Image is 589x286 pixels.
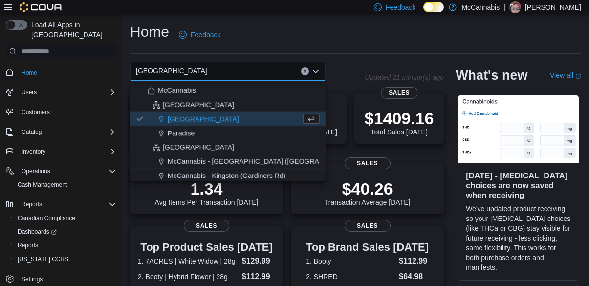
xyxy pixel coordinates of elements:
button: Reports [2,198,120,211]
button: Home [2,65,120,79]
span: Sales [184,220,230,232]
button: Inventory [18,146,49,157]
span: Users [18,87,116,98]
dd: $112.99 [399,255,429,267]
span: Inventory [22,148,45,155]
span: Settings [18,273,116,285]
button: Reports [18,198,46,210]
span: [GEOGRAPHIC_DATA] [163,142,234,152]
dt: 1. 7ACRES | White Widow | 28g [138,256,238,266]
p: $40.26 [325,179,411,198]
button: [GEOGRAPHIC_DATA] [130,140,326,154]
a: Canadian Compliance [14,212,79,224]
button: Clear input [301,67,309,75]
dd: $64.98 [399,271,429,283]
h3: [DATE] - [MEDICAL_DATA] choices are now saved when receiving [466,171,571,200]
span: Cash Management [14,179,116,191]
span: Reports [22,200,42,208]
p: McCannabis [461,1,500,13]
button: Catalog [2,125,120,139]
span: Dashboards [18,228,57,236]
a: Settings [18,273,46,285]
span: Home [22,69,37,77]
button: Operations [2,164,120,178]
span: McCannabis - Kingston (Gardiners Rd) [168,171,285,180]
div: Choose from the following options [130,84,326,282]
button: Operations [18,165,54,177]
div: Avg Items Per Transaction [DATE] [155,179,259,206]
span: Dashboards [14,226,116,238]
span: McCannabis [158,86,196,95]
dt: 2. SHRED [306,272,395,282]
span: Catalog [18,126,116,138]
dt: 1. Booty [306,256,395,266]
div: Transaction Average [DATE] [325,179,411,206]
p: $1409.16 [365,109,434,128]
span: Reports [18,242,38,249]
span: Customers [18,106,116,118]
span: Paradise [168,128,195,138]
span: Canadian Compliance [18,214,75,222]
button: Settings [2,272,120,286]
p: | [503,1,505,13]
span: Catalog [22,128,42,136]
p: [PERSON_NAME] [525,1,581,13]
h2: What's new [456,67,527,83]
span: Canadian Compliance [14,212,116,224]
span: Home [18,66,116,78]
button: Users [2,86,120,99]
div: Total Sales [DATE] [365,109,434,136]
a: Customers [18,107,54,118]
button: Canadian Compliance [10,211,120,225]
p: Updated 21 minute(s) ago [365,73,444,81]
img: Cova [20,2,63,12]
button: McCannabis [130,84,326,98]
button: [GEOGRAPHIC_DATA] [130,98,326,112]
button: Cash Management [10,178,120,192]
span: Reports [14,240,116,251]
span: Washington CCRS [14,253,116,265]
button: Customers [2,105,120,119]
span: Sales [345,220,391,232]
a: Home [18,67,41,79]
button: Users [18,87,41,98]
span: [GEOGRAPHIC_DATA] [163,100,234,110]
span: Operations [18,165,116,177]
a: Reports [14,240,42,251]
button: McCannabis - [GEOGRAPHIC_DATA] ([GEOGRAPHIC_DATA]) [130,154,326,169]
svg: External link [575,73,581,79]
span: Cash Management [18,181,67,189]
button: Catalog [18,126,45,138]
span: Feedback [191,30,220,40]
span: [GEOGRAPHIC_DATA] [168,114,239,124]
button: McCannabis - Kingston (Gardiners Rd) [130,169,326,183]
h1: Home [130,22,169,42]
span: McCannabis - [GEOGRAPHIC_DATA] ([GEOGRAPHIC_DATA]) [168,156,361,166]
h3: Top Brand Sales [DATE] [306,242,429,253]
a: [US_STATE] CCRS [14,253,72,265]
span: Settings [22,275,43,283]
span: Inventory [18,146,116,157]
div: Krista Brumsey [509,1,521,13]
button: Reports [10,239,120,252]
a: Cash Management [14,179,71,191]
dt: 2. Booty | Hybrid Flower | 28g [138,272,238,282]
input: Dark Mode [423,2,444,12]
a: Dashboards [10,225,120,239]
span: Load All Apps in [GEOGRAPHIC_DATA] [27,20,116,40]
button: Close list of options [312,67,320,75]
p: We've updated product receiving so your [MEDICAL_DATA] choices (like THCa or CBG) stay visible fo... [466,204,571,272]
span: Users [22,88,37,96]
span: [GEOGRAPHIC_DATA] [136,65,207,77]
h3: Top Product Sales [DATE] [138,242,275,253]
span: Reports [18,198,116,210]
button: [US_STATE] CCRS [10,252,120,266]
a: View allExternal link [550,71,581,79]
span: Feedback [386,2,415,12]
button: Inventory [2,145,120,158]
button: Paradise [130,126,326,140]
dd: $129.99 [242,255,275,267]
span: Sales [381,87,417,99]
span: Customers [22,109,50,116]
